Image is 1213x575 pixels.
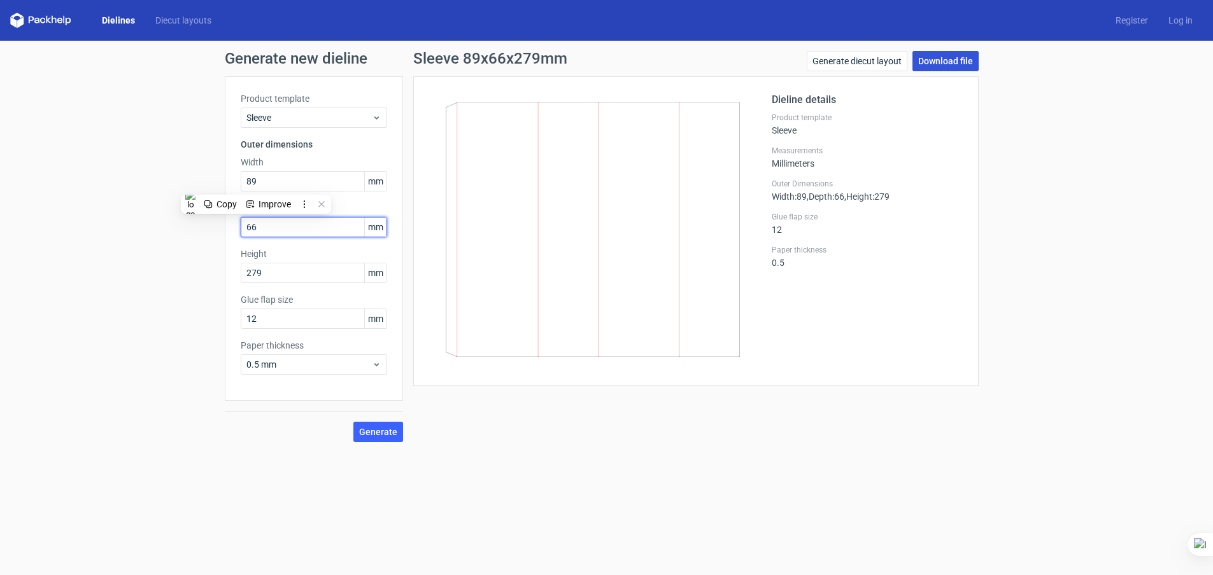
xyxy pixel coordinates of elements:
[92,14,145,27] a: Dielines
[772,146,963,156] label: Measurements
[807,191,844,202] span: , Depth : 66
[807,51,907,71] a: Generate diecut layout
[413,51,567,66] h1: Sleeve 89x66x279mm
[225,51,989,66] h1: Generate new dieline
[772,212,963,222] label: Glue flap size
[241,92,387,105] label: Product template
[772,92,963,107] h2: Dieline details
[912,51,979,71] a: Download file
[364,218,387,237] span: mm
[772,245,963,255] label: Paper thickness
[145,14,222,27] a: Diecut layouts
[772,113,963,123] label: Product template
[246,358,372,371] span: 0.5 mm
[772,179,963,189] label: Outer Dimensions
[241,339,387,352] label: Paper thickness
[1158,14,1203,27] a: Log in
[241,293,387,306] label: Glue flap size
[772,245,963,268] div: 0.5
[364,172,387,191] span: mm
[772,191,807,202] span: Width : 89
[359,427,397,436] span: Generate
[1105,14,1158,27] a: Register
[241,156,387,169] label: Width
[241,247,387,260] label: Height
[364,263,387,282] span: mm
[353,422,403,442] button: Generate
[772,212,963,235] div: 12
[772,113,963,135] div: Sleeve
[246,111,372,124] span: Sleeve
[241,138,387,151] h3: Outer dimensions
[844,191,890,202] span: , Height : 279
[364,309,387,328] span: mm
[772,146,963,169] div: Millimeters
